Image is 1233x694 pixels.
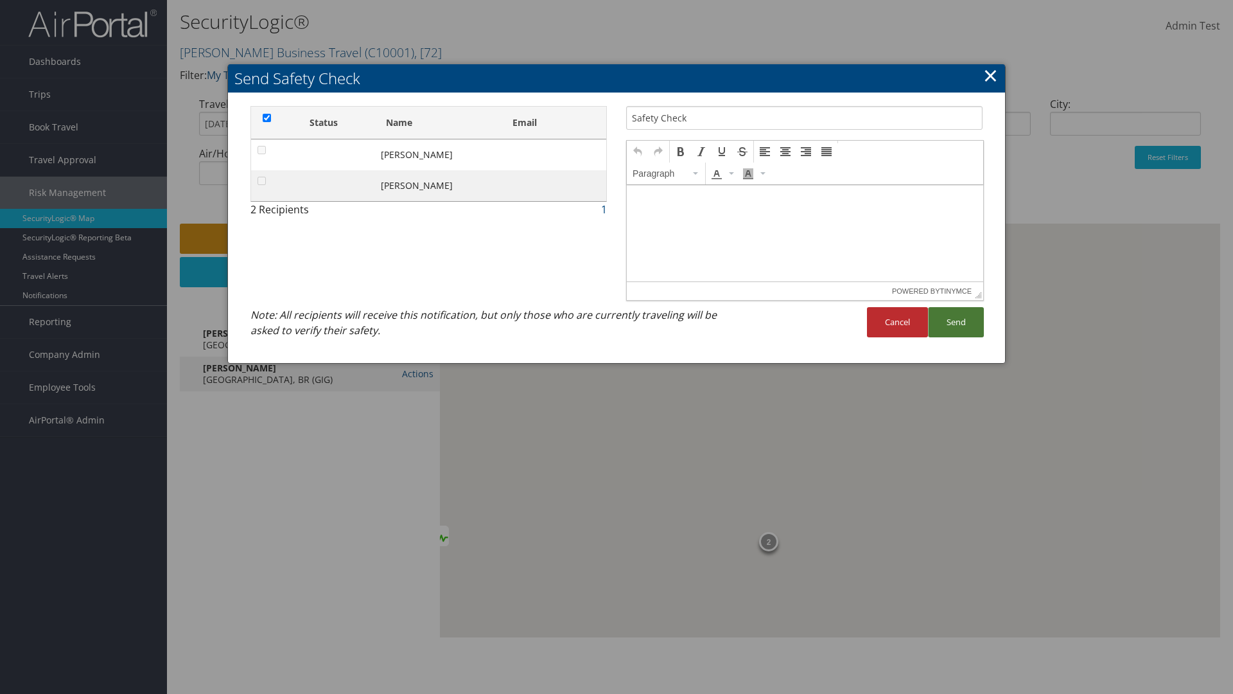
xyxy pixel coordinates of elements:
h2: Send Safety Check [228,64,1005,93]
th: Status [298,107,374,139]
td: [PERSON_NAME] [374,139,501,170]
a: tinymce [940,287,972,295]
div: Bold [671,142,690,161]
th: Name [374,107,501,139]
input: Subject [626,106,983,130]
div: Background color [739,164,769,183]
div: Align left [755,142,774,161]
div: Align right [796,142,816,161]
span: Paragraph [633,167,690,180]
a: Close [983,62,998,88]
td: [PERSON_NAME] [374,170,501,201]
div: Italic [692,142,711,161]
div: Align center [776,142,795,161]
div: Strikethrough [733,142,752,161]
div: Undo [628,142,647,161]
div: 2 Recipients [250,202,424,224]
div: Text color [707,164,737,183]
a: 1 [601,202,607,217]
div: Justify [817,142,836,161]
button: Cancel [867,307,928,337]
button: Send [928,307,984,337]
div: Underline [712,142,731,161]
iframe: Rich Text Area. Press ALT-F9 for menu. Press ALT-F10 for toolbar. Press ALT-0 for help [627,185,983,281]
span: Powered by [892,282,972,300]
div: Redo [649,142,668,161]
div: Note: All recipients will receive this notification, but only those who are currently traveling w... [241,307,742,338]
th: Email [501,107,572,139]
